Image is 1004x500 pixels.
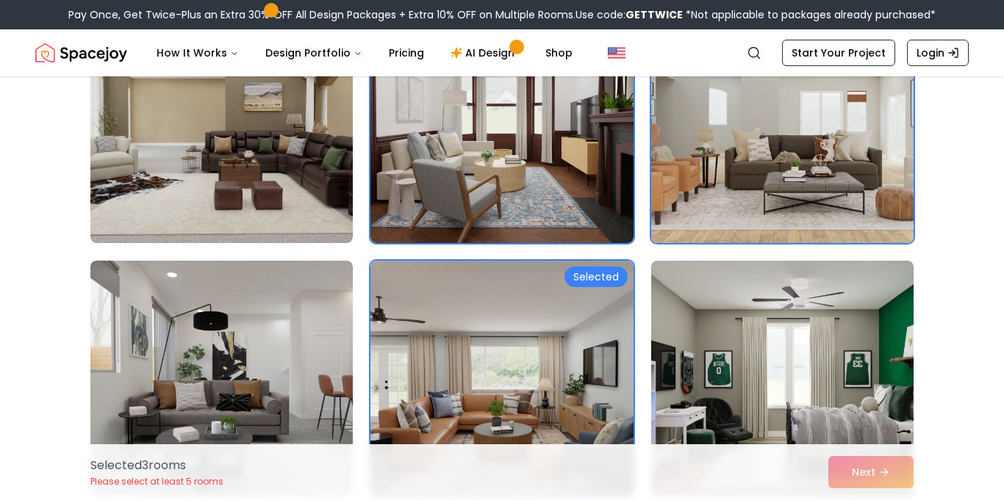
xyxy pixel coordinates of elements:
[683,7,936,22] span: *Not applicable to packages already purchased*
[90,476,223,488] p: Please select at least 5 rooms
[645,2,920,249] img: Room room-6
[370,8,633,243] img: Room room-5
[575,7,683,22] span: Use code:
[145,38,251,68] button: How It Works
[90,261,353,496] img: Room room-7
[377,38,436,68] a: Pricing
[564,267,628,287] div: Selected
[534,38,584,68] a: Shop
[625,7,683,22] b: GETTWICE
[90,8,353,243] img: Room room-4
[145,38,584,68] nav: Main
[35,38,127,68] a: Spacejoy
[254,38,374,68] button: Design Portfolio
[608,44,625,62] img: United States
[35,38,127,68] img: Spacejoy Logo
[68,7,936,22] div: Pay Once, Get Twice-Plus an Extra 30% OFF All Design Packages + Extra 10% OFF on Multiple Rooms.
[439,38,531,68] a: AI Design
[782,40,895,66] a: Start Your Project
[35,29,969,76] nav: Global
[651,261,914,496] img: Room room-9
[370,261,633,496] img: Room room-8
[90,457,223,474] p: Selected 3 room s
[907,40,969,66] a: Login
